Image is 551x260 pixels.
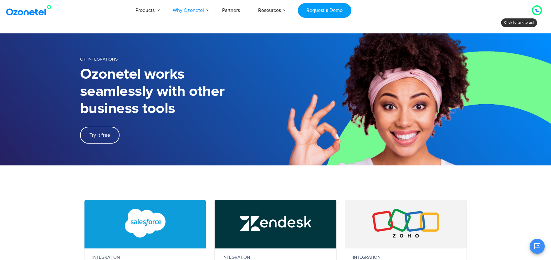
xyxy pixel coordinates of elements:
[240,209,311,238] img: Zendesk Call Center Integration
[110,209,181,238] img: Salesforce CTI Integration with Call Center Software
[80,127,120,144] a: Try it free
[80,66,276,117] h1: Ozonetel works seamlessly with other business tools
[530,239,545,254] button: Open chat
[80,56,118,62] span: CTI Integrations
[89,133,110,138] span: Try it free
[298,3,351,18] a: Request a Demo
